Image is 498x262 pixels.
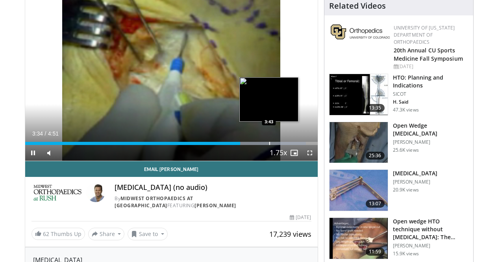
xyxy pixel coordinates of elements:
a: University of [US_STATE] Department of Orthopaedics [394,24,455,45]
span: 3:34 [32,130,43,137]
img: Midwest Orthopaedics at Rush [31,183,83,202]
div: [DATE] [290,214,311,221]
a: 11:59 Open wedge HTO technique without [MEDICAL_DATA]: The "Tomofix" techni… [PERSON_NAME] 15.9K ... [329,217,468,259]
span: 11:59 [366,248,385,256]
a: Midwest Orthopaedics at [GEOGRAPHIC_DATA] [115,195,193,209]
p: [PERSON_NAME] [393,139,468,145]
img: 1390019_3.png.150x105_q85_crop-smart_upscale.jpg [330,122,388,163]
h4: Related Videos [329,1,386,11]
button: Share [88,228,125,240]
img: Avatar [86,183,105,202]
span: / [45,130,46,137]
span: 62 [43,230,49,238]
a: [PERSON_NAME] [194,202,236,209]
button: Save to [128,228,168,240]
img: image.jpeg [239,77,298,122]
div: Progress Bar [25,142,318,145]
a: 25:36 Open Wedge [MEDICAL_DATA] [PERSON_NAME] 25.6K views [329,122,468,164]
h3: Open wedge HTO technique without [MEDICAL_DATA]: The "Tomofix" techni… [393,217,468,241]
button: Mute [41,145,57,161]
span: 13:35 [366,104,385,112]
span: 17,239 views [269,229,311,239]
a: Email [PERSON_NAME] [25,161,318,177]
a: 13:35 HTO: Planning and Indications SICOT H. Said 47.3K views [329,74,468,115]
img: 355603a8-37da-49b6-856f-e00d7e9307d3.png.150x105_q85_autocrop_double_scale_upscale_version-0.2.png [331,24,390,39]
a: 20th Annual CU Sports Medicine Fall Symposium [394,46,463,62]
h3: Open Wedge [MEDICAL_DATA] [393,122,468,138]
p: 47.3K views [393,107,419,113]
a: 62 Thumbs Up [31,228,85,240]
img: 297961_0002_1.png.150x105_q85_crop-smart_upscale.jpg [330,74,388,115]
h4: [MEDICAL_DATA] (no audio) [115,183,311,192]
button: Pause [25,145,41,161]
p: [PERSON_NAME] [393,179,438,185]
p: [PERSON_NAME] [393,243,468,249]
button: Enable picture-in-picture mode [286,145,302,161]
p: 20.9K views [393,187,419,193]
p: H. Said [393,99,468,105]
p: 25.6K views [393,147,419,153]
span: 25:36 [366,152,385,160]
a: 13:07 [MEDICAL_DATA] [PERSON_NAME] 20.9K views [329,169,468,211]
span: 13:07 [366,200,385,208]
button: Playback Rate [270,145,286,161]
button: Fullscreen [302,145,318,161]
p: 15.9K views [393,251,419,257]
div: By FEATURING [115,195,311,209]
h3: HTO: Planning and Indications [393,74,468,89]
p: SICOT [393,91,468,97]
div: [DATE] [394,63,467,70]
img: 6da97908-3356-4b25-aff2-ae42dc3f30de.150x105_q85_crop-smart_upscale.jpg [330,218,388,259]
img: c11a38e3-950c-4dae-9309-53f3bdf05539.150x105_q85_crop-smart_upscale.jpg [330,170,388,211]
h3: [MEDICAL_DATA] [393,169,438,177]
span: 4:51 [48,130,59,137]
